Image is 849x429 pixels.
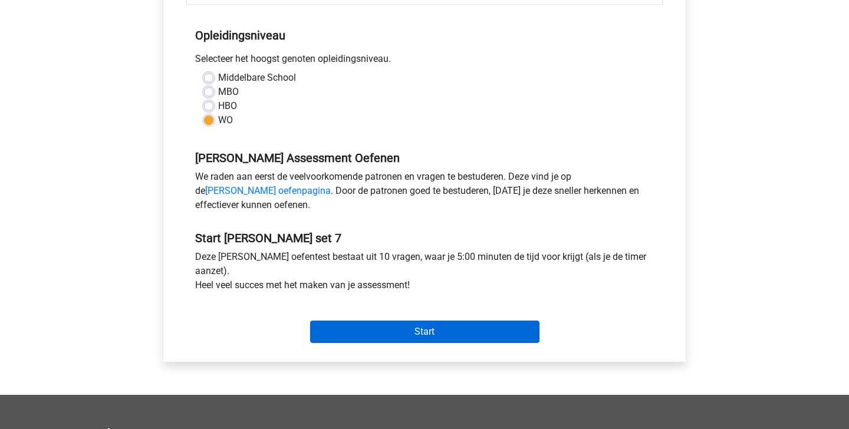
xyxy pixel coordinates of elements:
[186,170,663,217] div: We raden aan eerst de veelvoorkomende patronen en vragen te bestuderen. Deze vind je op de . Door...
[186,250,663,297] div: Deze [PERSON_NAME] oefentest bestaat uit 10 vragen, waar je 5:00 minuten de tijd voor krijgt (als...
[218,99,237,113] label: HBO
[195,231,654,245] h5: Start [PERSON_NAME] set 7
[205,185,331,196] a: [PERSON_NAME] oefenpagina
[186,52,663,71] div: Selecteer het hoogst genoten opleidingsniveau.
[218,71,296,85] label: Middelbare School
[218,85,239,99] label: MBO
[195,151,654,165] h5: [PERSON_NAME] Assessment Oefenen
[195,24,654,47] h5: Opleidingsniveau
[310,321,539,343] input: Start
[218,113,233,127] label: WO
